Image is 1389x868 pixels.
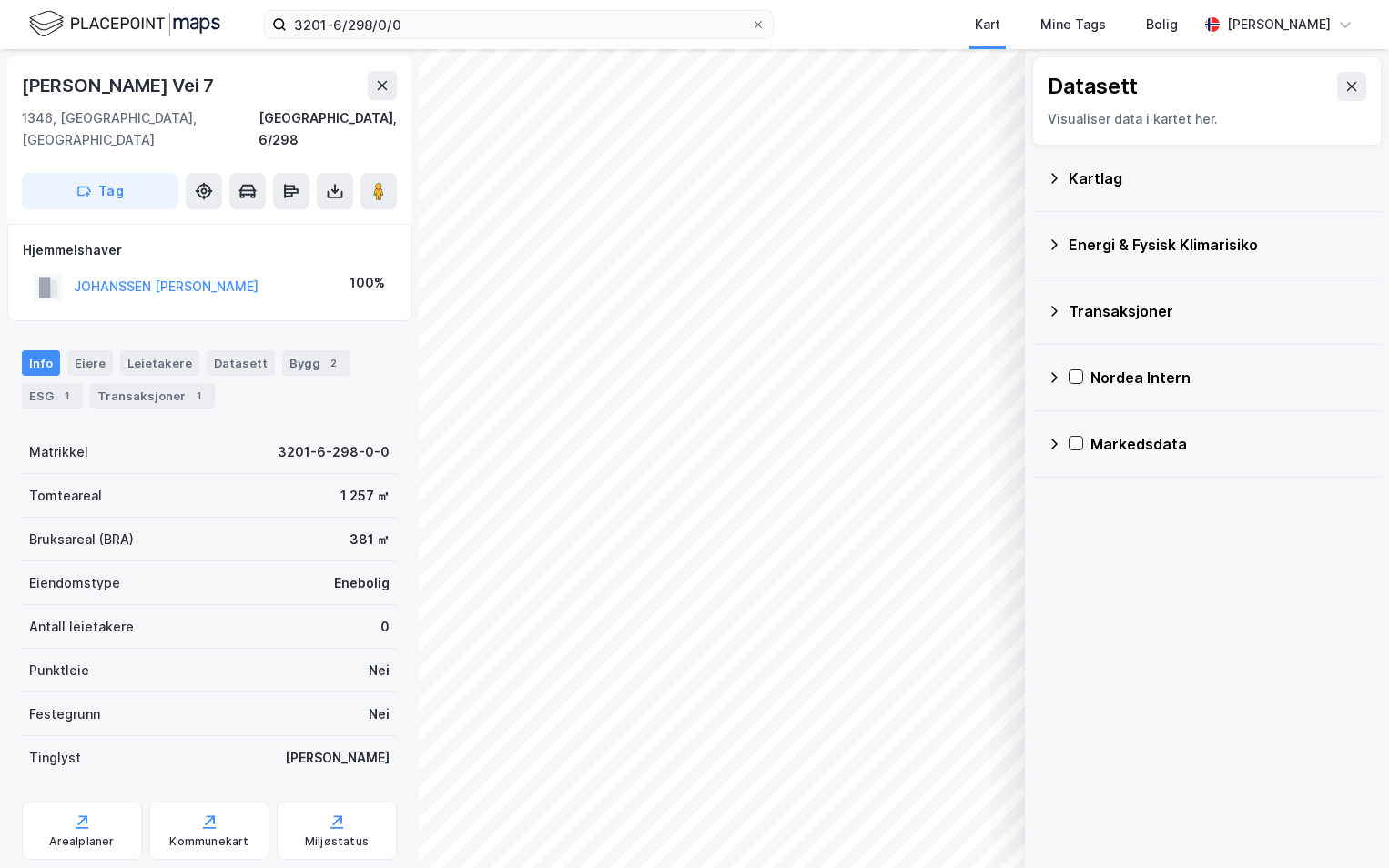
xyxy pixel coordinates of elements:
button: Tag [22,173,178,209]
div: Kart [975,14,1000,35]
div: Datasett [1048,72,1138,101]
div: Punktleie [29,660,89,681]
div: Mine Tags [1040,14,1106,35]
div: Nordea Intern [1090,367,1367,389]
div: 1 [189,387,208,405]
img: logo.f888ab2527a4732fd821a326f86c7f29.svg [29,8,220,40]
div: 3201-6-298-0-0 [278,441,390,463]
div: Bolig [1146,14,1178,35]
div: Miljøstatus [305,834,369,849]
div: [PERSON_NAME] [1227,14,1331,35]
div: Eiendomstype [29,572,120,594]
div: Festegrunn [29,703,100,725]
div: Datasett [207,350,275,376]
div: Enebolig [334,572,390,594]
div: Matrikkel [29,441,88,463]
div: Transaksjoner [90,383,215,409]
div: 1 [57,387,76,405]
div: [PERSON_NAME] [285,747,390,769]
div: Kommunekart [169,834,248,849]
div: [PERSON_NAME] Vei 7 [22,71,218,100]
div: ESG [22,383,83,409]
div: Hjemmelshaver [23,239,396,261]
div: Bruksareal (BRA) [29,529,134,550]
div: Nei [369,660,390,681]
div: 1 257 ㎡ [340,485,390,507]
div: 2 [324,354,342,372]
div: Visualiser data i kartet her. [1048,108,1366,130]
div: 1346, [GEOGRAPHIC_DATA], [GEOGRAPHIC_DATA] [22,107,259,151]
div: Bygg [282,350,350,376]
div: 381 ㎡ [350,529,390,550]
div: Leietakere [120,350,199,376]
div: 100% [350,272,385,294]
div: Tomteareal [29,485,102,507]
input: Søk på adresse, matrikkel, gårdeiere, leietakere eller personer [287,11,751,38]
div: Nei [369,703,390,725]
div: [GEOGRAPHIC_DATA], 6/298 [259,107,397,151]
div: Kartlag [1069,167,1367,189]
div: Transaksjoner [1069,300,1367,322]
div: Arealplaner [49,834,114,849]
div: Energi & Fysisk Klimarisiko [1069,234,1367,256]
div: Markedsdata [1090,433,1367,455]
div: Info [22,350,60,376]
div: Tinglyst [29,747,81,769]
div: 0 [380,616,390,638]
div: Eiere [67,350,113,376]
div: Antall leietakere [29,616,134,638]
iframe: Chat Widget [1298,781,1389,868]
